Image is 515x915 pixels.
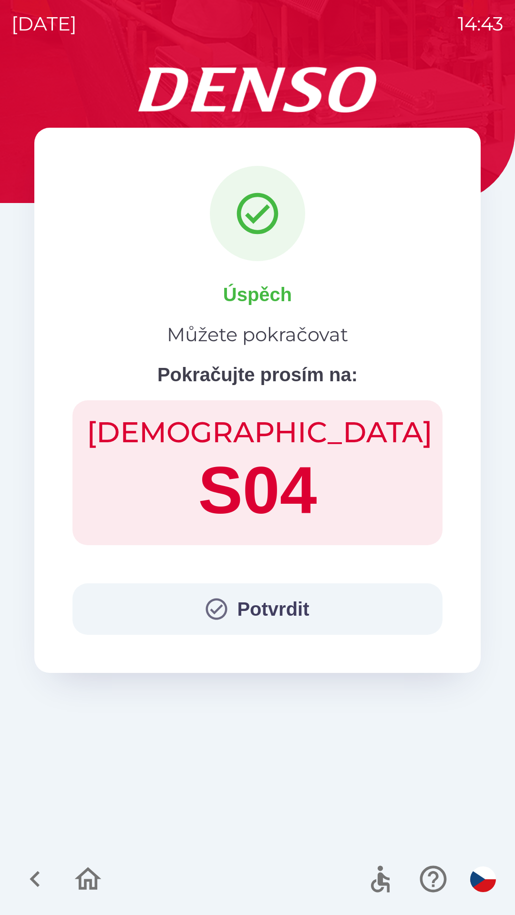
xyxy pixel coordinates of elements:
h1: S04 [87,450,428,531]
p: Úspěch [223,280,292,309]
p: Pokračujte prosím na: [157,360,358,389]
p: Můžete pokračovat [167,320,348,349]
img: cs flag [470,866,496,892]
img: Logo [34,67,481,112]
p: [DATE] [11,10,77,38]
button: Potvrdit [72,583,443,635]
h2: [DEMOGRAPHIC_DATA] [87,415,428,450]
p: 14:43 [458,10,504,38]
